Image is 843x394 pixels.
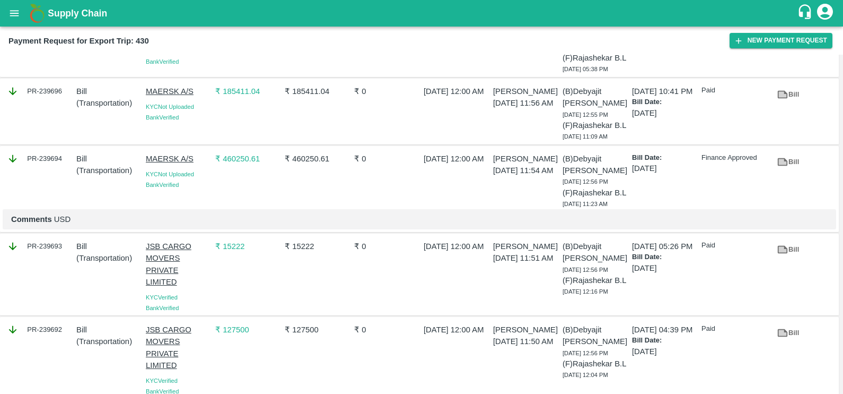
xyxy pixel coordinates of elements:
[27,3,48,24] img: logo
[632,97,697,107] p: Bill Date:
[285,85,350,97] p: ₹ 185411.04
[146,241,211,288] p: JSB CARGO MOVERS PRIVATE LIMITED
[146,104,194,110] span: KYC Not Uploaded
[354,85,419,97] p: ₹ 0
[354,324,419,336] p: ₹ 0
[215,241,280,252] p: ₹ 15222
[76,336,142,347] p: ( Transportation )
[76,252,142,264] p: ( Transportation )
[76,85,142,97] p: Bill
[2,1,27,25] button: open drawer
[563,52,628,64] p: (F) Rajashekar B.L
[632,162,697,174] p: [DATE]
[815,2,835,24] div: account of current user
[701,324,767,334] p: Paid
[7,324,72,336] div: PR-239692
[146,58,179,65] span: Bank Verified
[632,346,697,357] p: [DATE]
[563,288,608,295] span: [DATE] 12:16 PM
[563,187,628,199] p: (F) Rajashekar B.L
[285,241,350,252] p: ₹ 15222
[285,153,350,165] p: ₹ 460250.61
[493,165,558,176] p: [DATE] 11:54 AM
[563,119,628,131] p: (F) Rajashekar B.L
[11,213,828,225] p: USD
[632,262,697,274] p: [DATE]
[493,85,558,97] p: [PERSON_NAME]
[146,171,194,177] span: KYC Not Uploaded
[563,267,608,273] span: [DATE] 12:56 PM
[7,241,72,252] div: PR-239693
[285,324,350,336] p: ₹ 127500
[146,182,179,188] span: Bank Verified
[632,324,697,336] p: [DATE] 04:39 PM
[563,241,628,264] p: (B) Debyajit [PERSON_NAME]
[632,153,697,163] p: Bill Date:
[354,153,419,165] p: ₹ 0
[48,8,107,19] b: Supply Chain
[632,241,697,252] p: [DATE] 05:26 PM
[771,153,805,172] a: Bill
[632,336,697,346] p: Bill Date:
[424,153,489,165] p: [DATE] 12:00 AM
[730,33,832,48] button: New Payment Request
[146,378,178,384] span: KYC Verified
[354,241,419,252] p: ₹ 0
[424,85,489,97] p: [DATE] 12:00 AM
[771,324,805,342] a: Bill
[771,241,805,259] a: Bill
[563,153,628,177] p: (B) Debyajit [PERSON_NAME]
[493,241,558,252] p: [PERSON_NAME]
[76,241,142,252] p: Bill
[146,324,211,371] p: JSB CARGO MOVERS PRIVATE LIMITED
[7,85,72,97] div: PR-239696
[563,201,608,207] span: [DATE] 11:23 AM
[215,85,280,97] p: ₹ 185411.04
[76,324,142,336] p: Bill
[632,252,697,262] p: Bill Date:
[632,85,697,97] p: [DATE] 10:41 PM
[146,114,179,121] span: Bank Verified
[701,153,767,163] p: Finance Approved
[8,37,149,45] b: Payment Request for Export Trip: 430
[7,153,72,165] div: PR-239694
[563,133,608,140] span: [DATE] 11:09 AM
[563,358,628,370] p: (F) Rajashekar B.L
[11,215,52,224] b: Comments
[493,153,558,165] p: [PERSON_NAME]
[563,350,608,356] span: [DATE] 12:56 PM
[771,85,805,104] a: Bill
[146,153,211,165] p: MAERSK A/S
[146,305,179,311] span: Bank Verified
[146,85,211,97] p: MAERSK A/S
[493,97,558,109] p: [DATE] 11:56 AM
[48,6,797,21] a: Supply Chain
[563,324,628,348] p: (B) Debyajit [PERSON_NAME]
[76,165,142,176] p: ( Transportation )
[146,48,178,55] span: KYC Verified
[701,241,767,251] p: Paid
[493,336,558,347] p: [DATE] 11:50 AM
[701,85,767,96] p: Paid
[632,107,697,119] p: [DATE]
[146,294,178,301] span: KYC Verified
[563,275,628,286] p: (F) Rajashekar B.L
[563,178,608,185] span: [DATE] 12:56 PM
[76,153,142,165] p: Bill
[424,241,489,252] p: [DATE] 12:00 AM
[493,252,558,264] p: [DATE] 11:51 AM
[563,112,608,118] span: [DATE] 12:55 PM
[76,97,142,109] p: ( Transportation )
[563,66,608,72] span: [DATE] 05:38 PM
[563,372,608,378] span: [DATE] 12:04 PM
[493,324,558,336] p: [PERSON_NAME]
[424,324,489,336] p: [DATE] 12:00 AM
[215,153,280,165] p: ₹ 460250.61
[797,4,815,23] div: customer-support
[563,85,628,109] p: (B) Debyajit [PERSON_NAME]
[215,324,280,336] p: ₹ 127500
